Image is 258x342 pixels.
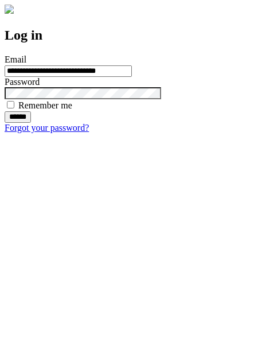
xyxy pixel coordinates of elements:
[5,28,253,43] h2: Log in
[5,5,14,14] img: logo-4e3dc11c47720685a147b03b5a06dd966a58ff35d612b21f08c02c0306f2b779.png
[5,55,26,64] label: Email
[5,123,89,133] a: Forgot your password?
[18,100,72,110] label: Remember me
[5,77,40,87] label: Password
